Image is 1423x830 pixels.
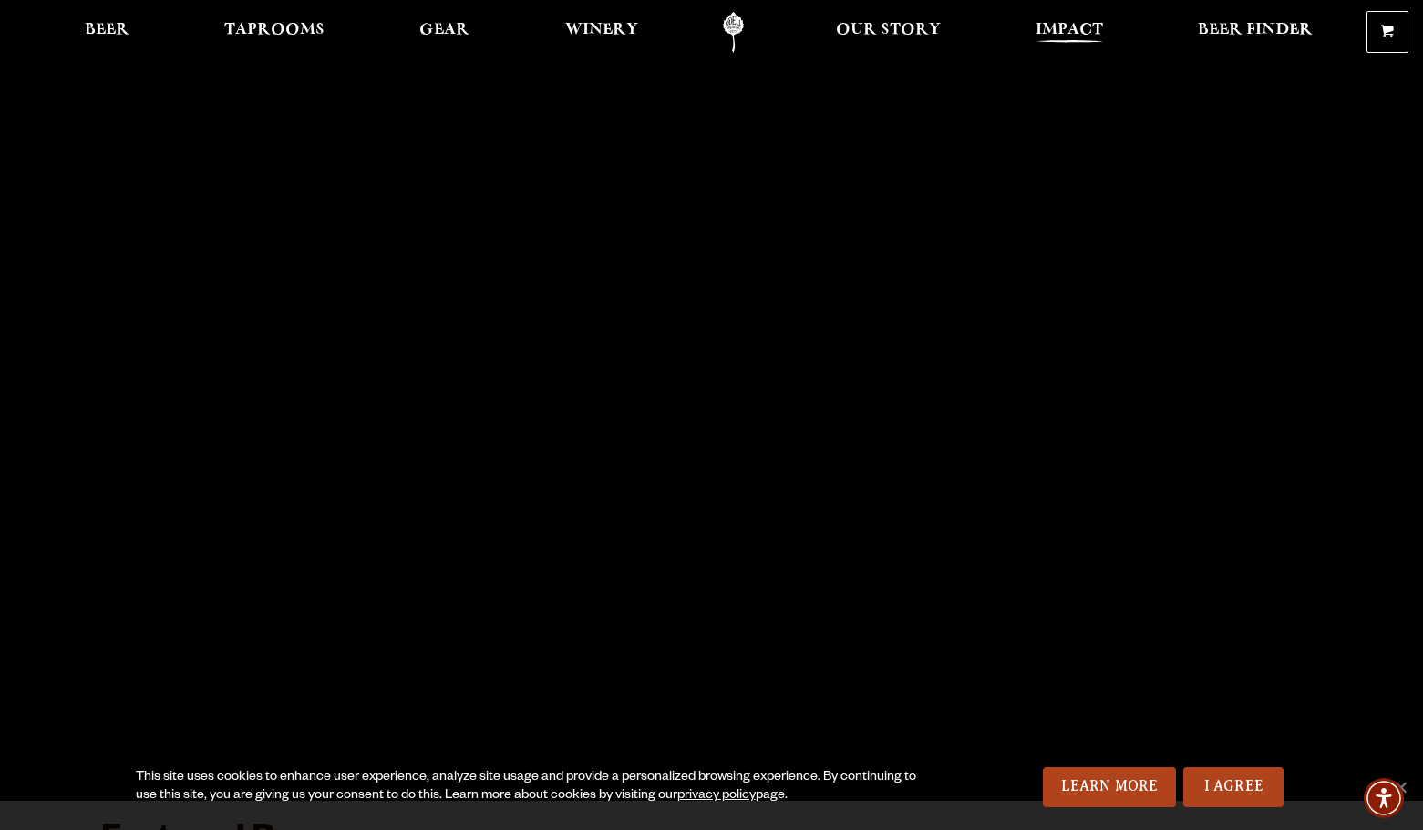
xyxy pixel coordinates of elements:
a: Gear [407,12,481,53]
a: Odell Home [699,12,768,53]
span: Beer Finder [1198,23,1313,37]
a: I Agree [1183,767,1284,807]
a: Winery [553,12,650,53]
span: Taprooms [224,23,325,37]
a: Taprooms [212,12,336,53]
span: Beer [85,23,129,37]
a: Learn More [1043,767,1177,807]
a: Beer Finder [1186,12,1325,53]
a: Beer [73,12,141,53]
div: This site uses cookies to enhance user experience, analyze site usage and provide a personalized ... [136,769,935,805]
a: privacy policy [677,789,756,804]
a: Our Story [824,12,953,53]
a: Impact [1024,12,1115,53]
div: Accessibility Menu [1364,778,1404,818]
span: Impact [1036,23,1103,37]
span: Our Story [836,23,941,37]
span: Gear [419,23,469,37]
span: Winery [565,23,638,37]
